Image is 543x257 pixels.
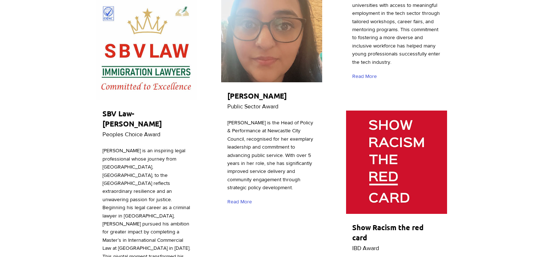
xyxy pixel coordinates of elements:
a: Read More [352,70,380,83]
span: IBD Award [352,245,379,251]
a: Read More [227,196,255,208]
span: [PERSON_NAME] is the Head of Policy & Performance at Newcastle City Council, recognised for her e... [227,120,313,190]
span: Read More [352,73,377,80]
span: Public Sector Award [227,103,278,109]
span: Read More [227,198,252,206]
span: Peoples Choice Award [102,131,160,137]
span: SBV Law- [PERSON_NAME] [102,109,162,128]
img: Show Racism the red card [346,111,447,214]
span: [PERSON_NAME] [227,91,287,100]
span: Show Racism the red card [352,223,424,242]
